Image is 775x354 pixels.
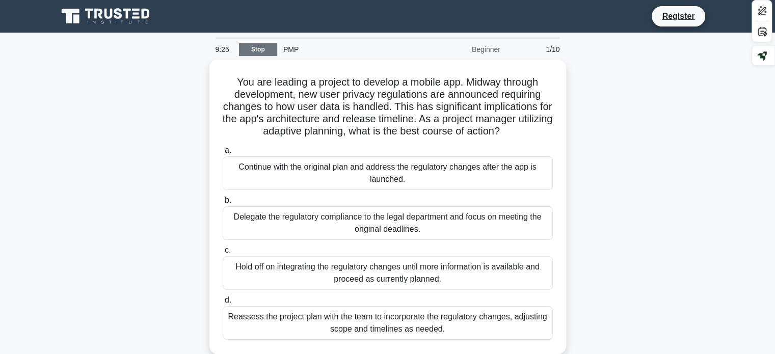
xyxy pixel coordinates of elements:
a: Stop [239,43,277,56]
div: Hold off on integrating the regulatory changes until more information is available and proceed as... [223,256,553,290]
div: PMP [277,39,417,60]
span: c. [225,246,231,254]
span: b. [225,196,231,204]
span: d. [225,295,231,304]
div: Reassess the project plan with the team to incorporate the regulatory changes, adjusting scope an... [223,306,553,340]
div: 9:25 [209,39,239,60]
a: Register [656,10,701,22]
div: Beginner [417,39,506,60]
div: 1/10 [506,39,566,60]
h5: You are leading a project to develop a mobile app. Midway through development, new user privacy r... [222,76,554,138]
span: a. [225,146,231,154]
div: Continue with the original plan and address the regulatory changes after the app is launched. [223,156,553,190]
div: Delegate the regulatory compliance to the legal department and focus on meeting the original dead... [223,206,553,240]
